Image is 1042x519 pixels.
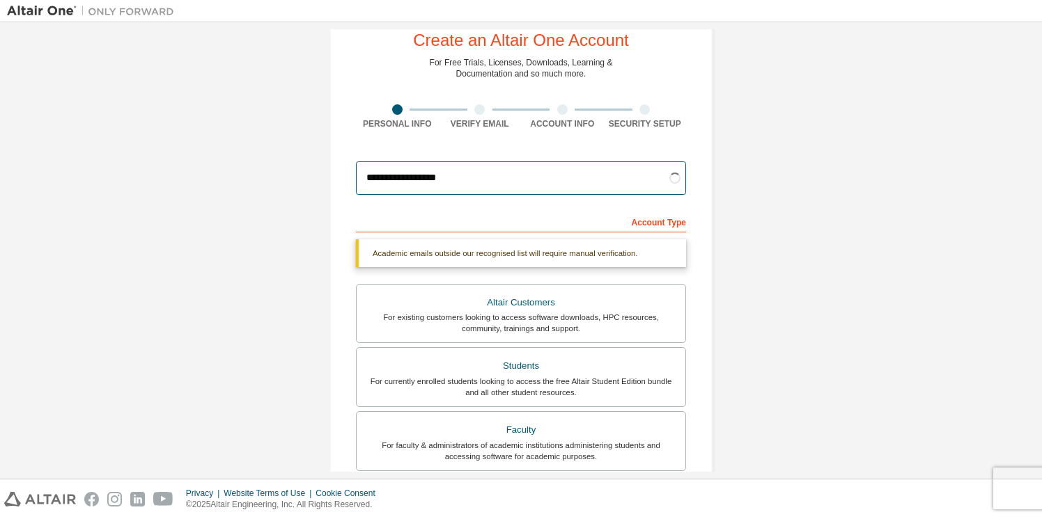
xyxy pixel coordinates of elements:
img: instagram.svg [107,492,122,506]
img: altair_logo.svg [4,492,76,506]
div: Account Info [521,118,604,129]
div: Altair Customers [365,293,677,312]
div: For faculty & administrators of academic institutions administering students and accessing softwa... [365,440,677,462]
div: Personal Info [356,118,439,129]
img: youtube.svg [153,492,173,506]
div: Academic emails outside our recognised list will require manual verification. [356,239,686,267]
img: Altair One [7,4,181,18]
div: Security Setup [604,118,687,129]
div: Privacy [186,488,224,499]
div: Create an Altair One Account [413,32,629,49]
div: Verify Email [439,118,522,129]
div: Cookie Consent [316,488,383,499]
div: Students [365,356,677,376]
p: © 2025 Altair Engineering, Inc. All Rights Reserved. [186,499,384,511]
div: For currently enrolled students looking to access the free Altair Student Edition bundle and all ... [365,376,677,398]
div: Website Terms of Use [224,488,316,499]
div: For Free Trials, Licenses, Downloads, Learning & Documentation and so much more. [430,57,613,79]
img: linkedin.svg [130,492,145,506]
div: Account Type [356,210,686,232]
img: facebook.svg [84,492,99,506]
div: For existing customers looking to access software downloads, HPC resources, community, trainings ... [365,312,677,334]
div: Faculty [365,420,677,440]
